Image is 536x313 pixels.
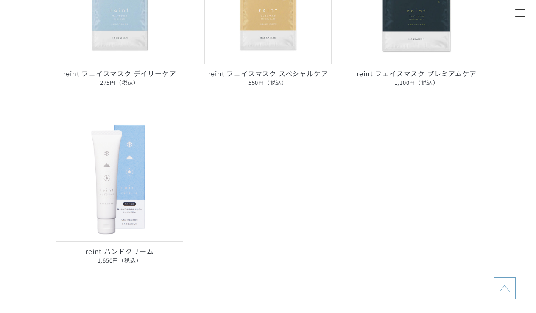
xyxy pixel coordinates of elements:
[353,68,480,87] p: reint フェイスマスク プレミアムケア
[500,283,510,293] img: topに戻る
[353,78,480,87] span: 1,100円（税込）
[56,256,183,265] span: 1,650円（税込）
[56,246,183,265] p: reint ハンドクリーム
[204,78,332,87] span: 550円（税込）
[56,78,183,87] span: 275円（税込）
[56,68,183,87] p: reint フェイスマスク デイリーケア
[56,115,183,265] a: reint ハンドクリーム reint ハンドクリーム1,650円（税込）
[204,68,332,87] p: reint フェイスマスク スペシャルケア
[56,115,183,242] img: reint ハンドクリーム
